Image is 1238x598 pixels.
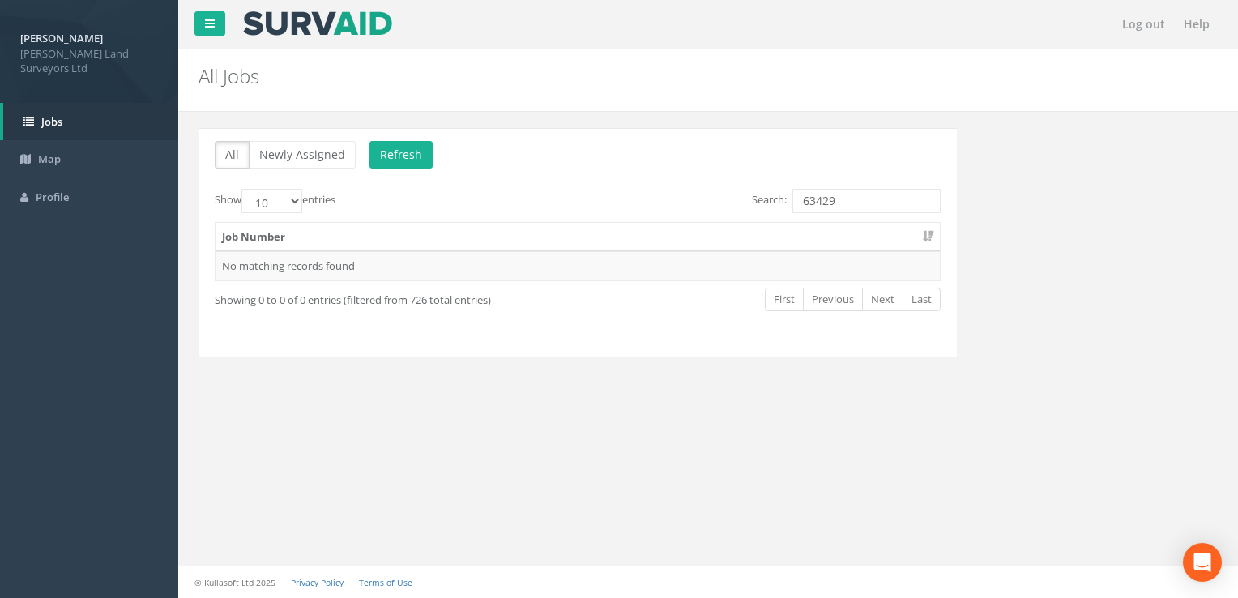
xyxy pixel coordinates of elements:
[241,189,302,213] select: Showentries
[359,577,412,588] a: Terms of Use
[20,27,158,76] a: [PERSON_NAME] [PERSON_NAME] Land Surveyors Ltd
[903,288,941,311] a: Last
[369,141,433,169] button: Refresh
[3,103,178,141] a: Jobs
[199,66,1044,87] h2: All Jobs
[20,46,158,76] span: [PERSON_NAME] Land Surveyors Ltd
[1183,543,1222,582] div: Open Intercom Messenger
[38,152,61,166] span: Map
[765,288,804,311] a: First
[216,223,940,252] th: Job Number: activate to sort column ascending
[752,189,941,213] label: Search:
[20,31,103,45] strong: [PERSON_NAME]
[249,141,356,169] button: Newly Assigned
[215,141,250,169] button: All
[36,190,69,204] span: Profile
[215,189,335,213] label: Show entries
[803,288,863,311] a: Previous
[862,288,903,311] a: Next
[216,251,940,280] td: No matching records found
[41,114,62,129] span: Jobs
[194,577,275,588] small: © Kullasoft Ltd 2025
[215,286,503,308] div: Showing 0 to 0 of 0 entries (filtered from 726 total entries)
[792,189,941,213] input: Search:
[291,577,344,588] a: Privacy Policy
